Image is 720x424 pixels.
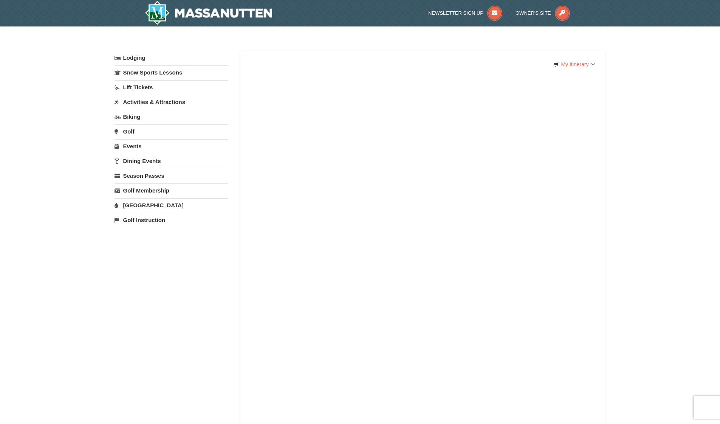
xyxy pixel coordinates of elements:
a: [GEOGRAPHIC_DATA] [115,198,228,212]
img: Massanutten Resort Logo [145,1,273,25]
a: Season Passes [115,169,228,183]
a: Lift Tickets [115,80,228,94]
a: Events [115,139,228,153]
a: Golf [115,124,228,138]
a: Biking [115,110,228,124]
a: Golf Instruction [115,213,228,227]
a: Activities & Attractions [115,95,228,109]
span: Newsletter Sign Up [428,10,483,16]
a: Newsletter Sign Up [428,10,502,16]
a: My Itinerary [549,59,600,70]
a: Golf Membership [115,183,228,197]
a: Dining Events [115,154,228,168]
a: Owner's Site [516,10,570,16]
a: Snow Sports Lessons [115,65,228,79]
span: Owner's Site [516,10,551,16]
a: Massanutten Resort [145,1,273,25]
a: Lodging [115,51,228,65]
